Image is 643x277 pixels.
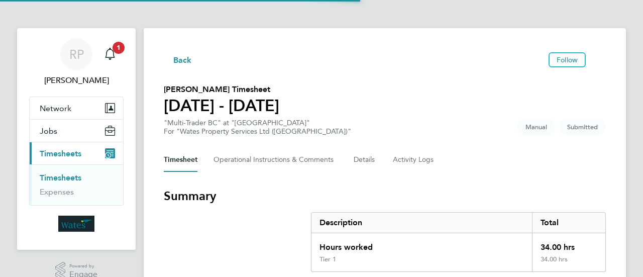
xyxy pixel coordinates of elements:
[40,187,74,197] a: Expenses
[590,57,606,62] button: Timesheets Menu
[164,148,197,172] button: Timesheet
[69,48,84,61] span: RP
[311,233,532,255] div: Hours worked
[319,255,336,263] div: Tier 1
[29,74,124,86] span: Richard Patterson
[40,173,81,182] a: Timesheets
[532,233,605,255] div: 34.00 hrs
[559,119,606,135] span: This timesheet is Submitted.
[29,216,124,232] a: Go to home page
[30,142,123,164] button: Timesheets
[311,212,606,272] div: Summary
[517,119,555,135] span: This timesheet was manually created.
[58,216,94,232] img: wates-logo-retina.png
[164,188,606,204] h3: Summary
[164,83,279,96] h2: [PERSON_NAME] Timesheet
[532,255,605,271] div: 34.00 hrs
[69,262,97,270] span: Powered by
[393,148,435,172] button: Activity Logs
[354,148,377,172] button: Details
[17,28,136,250] nav: Main navigation
[30,120,123,142] button: Jobs
[311,213,532,233] div: Description
[213,148,338,172] button: Operational Instructions & Comments
[40,149,81,158] span: Timesheets
[532,213,605,233] div: Total
[29,38,124,86] a: RP[PERSON_NAME]
[549,52,586,67] button: Follow
[173,54,192,66] span: Back
[30,97,123,119] button: Network
[164,127,351,136] div: For "Wates Property Services Ltd ([GEOGRAPHIC_DATA])"
[113,42,125,54] span: 1
[164,53,192,66] button: Back
[557,55,578,64] span: Follow
[100,38,120,70] a: 1
[40,104,71,113] span: Network
[40,126,57,136] span: Jobs
[164,96,279,116] h1: [DATE] - [DATE]
[164,119,351,136] div: "Multi-Trader BC" at "[GEOGRAPHIC_DATA]"
[30,164,123,205] div: Timesheets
